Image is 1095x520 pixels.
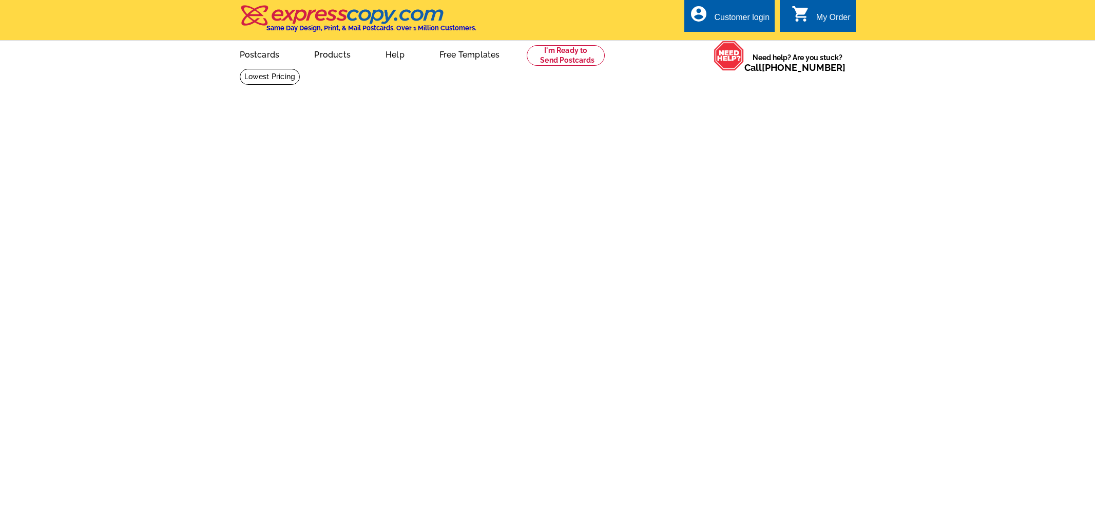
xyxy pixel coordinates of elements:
[744,52,851,73] span: Need help? Are you stuck?
[792,11,851,24] a: shopping_cart My Order
[744,62,846,73] span: Call
[240,12,476,32] a: Same Day Design, Print, & Mail Postcards. Over 1 Million Customers.
[369,42,421,66] a: Help
[762,62,846,73] a: [PHONE_NUMBER]
[689,5,708,23] i: account_circle
[298,42,367,66] a: Products
[423,42,516,66] a: Free Templates
[266,24,476,32] h4: Same Day Design, Print, & Mail Postcards. Over 1 Million Customers.
[714,41,744,71] img: help
[689,11,770,24] a: account_circle Customer login
[816,13,851,27] div: My Order
[792,5,810,23] i: shopping_cart
[223,42,296,66] a: Postcards
[714,13,770,27] div: Customer login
